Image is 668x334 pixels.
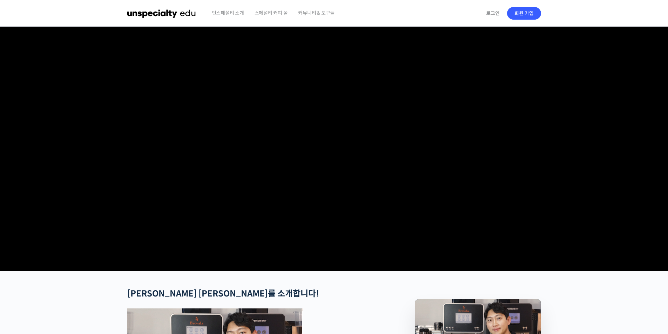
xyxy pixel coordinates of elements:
a: 로그인 [482,5,504,21]
a: 회원 가입 [507,7,541,20]
h2: [PERSON_NAME] [PERSON_NAME]를 소개합니다! [127,289,378,299]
